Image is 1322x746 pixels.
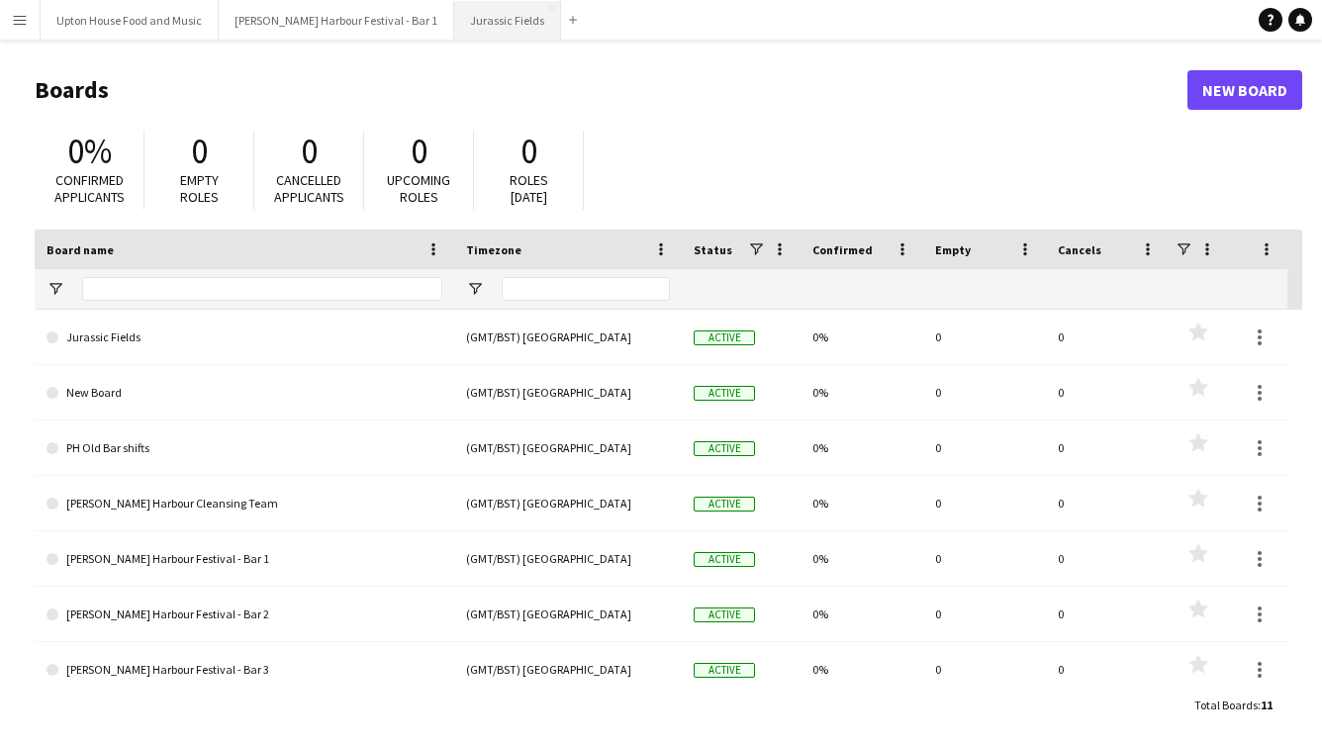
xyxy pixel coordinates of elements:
span: Empty roles [180,171,219,206]
button: Upton House Food and Music [41,1,219,40]
a: PH Old Bar shifts [47,420,442,476]
div: 0 [923,531,1046,586]
span: Active [694,663,755,678]
a: [PERSON_NAME] Harbour Festival - Bar 3 [47,642,442,698]
input: Board name Filter Input [82,277,442,301]
span: Active [694,441,755,456]
span: 0 [301,130,318,173]
span: 11 [1261,698,1273,712]
div: 0% [801,310,923,364]
span: Confirmed applicants [54,171,125,206]
button: Open Filter Menu [47,280,64,298]
span: 0 [191,130,208,173]
span: Roles [DATE] [510,171,548,206]
span: Board name [47,242,114,257]
div: 0% [801,420,923,475]
a: [PERSON_NAME] Harbour Cleansing Team [47,476,442,531]
span: Total Boards [1194,698,1258,712]
div: 0 [1046,587,1169,641]
a: New Board [1187,70,1302,110]
div: 0 [1046,310,1169,364]
a: [PERSON_NAME] Harbour Festival - Bar 1 [47,531,442,587]
div: 0 [923,310,1046,364]
span: Upcoming roles [387,171,450,206]
a: [PERSON_NAME] Harbour Festival - Bar 2 [47,587,442,642]
div: : [1194,686,1273,724]
span: Confirmed [812,242,873,257]
span: Active [694,552,755,567]
div: 0 [923,587,1046,641]
button: Jurassic Fields [454,1,561,40]
span: 0 [520,130,537,173]
span: Status [694,242,732,257]
div: (GMT/BST) [GEOGRAPHIC_DATA] [454,476,682,530]
div: (GMT/BST) [GEOGRAPHIC_DATA] [454,531,682,586]
span: Timezone [466,242,521,257]
div: 0% [801,642,923,697]
span: Cancels [1058,242,1101,257]
div: 0 [1046,531,1169,586]
div: (GMT/BST) [GEOGRAPHIC_DATA] [454,310,682,364]
span: 0 [411,130,427,173]
span: Cancelled applicants [274,171,344,206]
div: 0 [1046,476,1169,530]
div: 0 [923,476,1046,530]
div: 0 [923,642,1046,697]
a: Jurassic Fields [47,310,442,365]
div: 0 [923,365,1046,420]
span: 0% [67,130,112,173]
div: 0 [1046,420,1169,475]
div: 0 [1046,365,1169,420]
div: (GMT/BST) [GEOGRAPHIC_DATA] [454,420,682,475]
span: Active [694,497,755,512]
div: 0% [801,365,923,420]
div: (GMT/BST) [GEOGRAPHIC_DATA] [454,642,682,697]
div: (GMT/BST) [GEOGRAPHIC_DATA] [454,587,682,641]
span: Active [694,386,755,401]
input: Timezone Filter Input [502,277,670,301]
button: [PERSON_NAME] Harbour Festival - Bar 1 [219,1,454,40]
div: 0% [801,531,923,586]
span: Active [694,607,755,622]
div: 0% [801,587,923,641]
div: 0 [923,420,1046,475]
span: Active [694,330,755,345]
div: 0% [801,476,923,530]
div: (GMT/BST) [GEOGRAPHIC_DATA] [454,365,682,420]
div: 0 [1046,642,1169,697]
a: New Board [47,365,442,420]
span: Empty [935,242,971,257]
h1: Boards [35,75,1187,105]
button: Open Filter Menu [466,280,484,298]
